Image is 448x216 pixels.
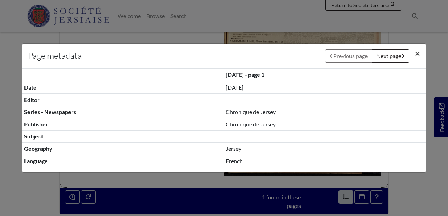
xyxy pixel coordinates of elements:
td: French [224,155,426,167]
th: Editor [22,93,224,106]
td: Chronique de Jersey [224,118,426,131]
th: Subject [22,130,224,143]
td: Chronique de Jersey [224,106,426,118]
h4: Page metadata [28,49,82,62]
button: Previous page [325,49,372,63]
th: [DATE] - page 1 [224,69,426,81]
th: Geography [22,143,224,155]
th: Date [22,81,224,93]
button: Next page [372,49,409,63]
th: Language [22,155,224,167]
td: Jersey [224,143,426,155]
th: Series - Newspapers [22,106,224,118]
td: [DATE] [224,81,426,93]
th: Publisher [22,118,224,131]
